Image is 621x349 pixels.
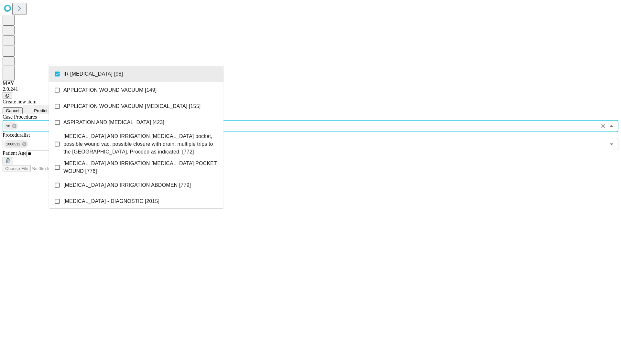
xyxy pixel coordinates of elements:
[63,70,123,78] span: IR [MEDICAL_DATA] [98]
[3,92,12,99] button: @
[607,140,616,149] button: Open
[5,93,10,98] span: @
[63,86,157,94] span: APPLICATION WOUND VACUUM [149]
[3,86,618,92] div: 2.0.241
[3,150,27,156] span: Patient Age
[607,122,616,131] button: Close
[3,114,37,120] span: Scheduled Procedure
[34,108,47,113] span: Predict
[3,107,23,114] button: Cancel
[63,160,218,175] span: [MEDICAL_DATA] AND IRRIGATION [MEDICAL_DATA] POCKET WOUND [776]
[4,140,28,148] div: 1000512
[23,105,52,114] button: Predict
[6,108,19,113] span: Cancel
[4,141,23,148] span: 1000512
[4,122,18,130] div: 98
[3,132,30,138] span: Proceduralist
[63,197,159,205] span: [MEDICAL_DATA] - DIAGNOSTIC [2015]
[4,122,13,130] span: 98
[63,119,164,126] span: ASPIRATION AND [MEDICAL_DATA] [423]
[599,122,608,131] button: Clear
[63,132,218,156] span: [MEDICAL_DATA] AND IRRIGATION [MEDICAL_DATA] pocket, possible wound vac, possible closure with dr...
[63,102,201,110] span: APPLICATION WOUND VACUUM [MEDICAL_DATA] [155]
[63,181,191,189] span: [MEDICAL_DATA] AND IRRIGATION ABDOMEN [779]
[3,80,618,86] div: MAY
[3,99,37,104] span: Create new item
